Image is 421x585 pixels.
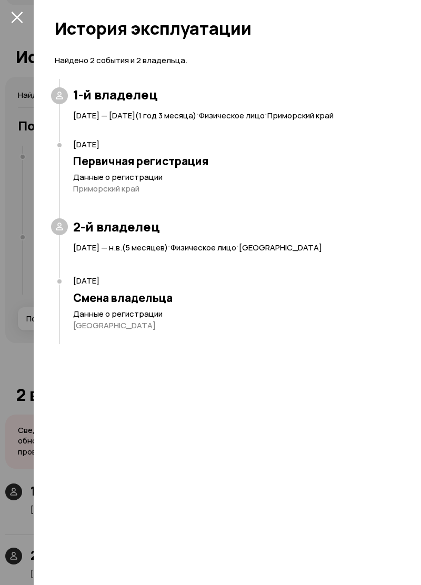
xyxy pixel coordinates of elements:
h3: Первичная регистрация [73,154,404,168]
span: [GEOGRAPHIC_DATA] [239,242,322,253]
span: · [168,237,171,254]
h3: Смена владельца [73,291,404,305]
span: Приморский край [267,110,334,121]
span: Физическое лицо [199,110,265,121]
span: [DATE] — н.в. ( 5 месяцев ) [73,242,168,253]
p: [GEOGRAPHIC_DATA] [73,320,404,331]
p: Данные о регистрации [73,309,404,319]
span: · [236,237,239,254]
h3: 1-й владелец [73,87,404,102]
span: · [196,105,199,122]
span: [DATE] — [DATE] ( 1 год 3 месяца ) [73,110,196,121]
span: [DATE] [73,139,99,150]
span: · [265,105,267,122]
p: Данные о регистрации [73,172,404,183]
span: Физическое лицо [171,242,236,253]
button: закрыть [8,8,25,25]
p: Найдено 2 события и 2 владельца. [55,55,389,66]
p: Приморский край [73,184,404,194]
h3: 2-й владелец [73,219,404,234]
span: [DATE] [73,275,99,286]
